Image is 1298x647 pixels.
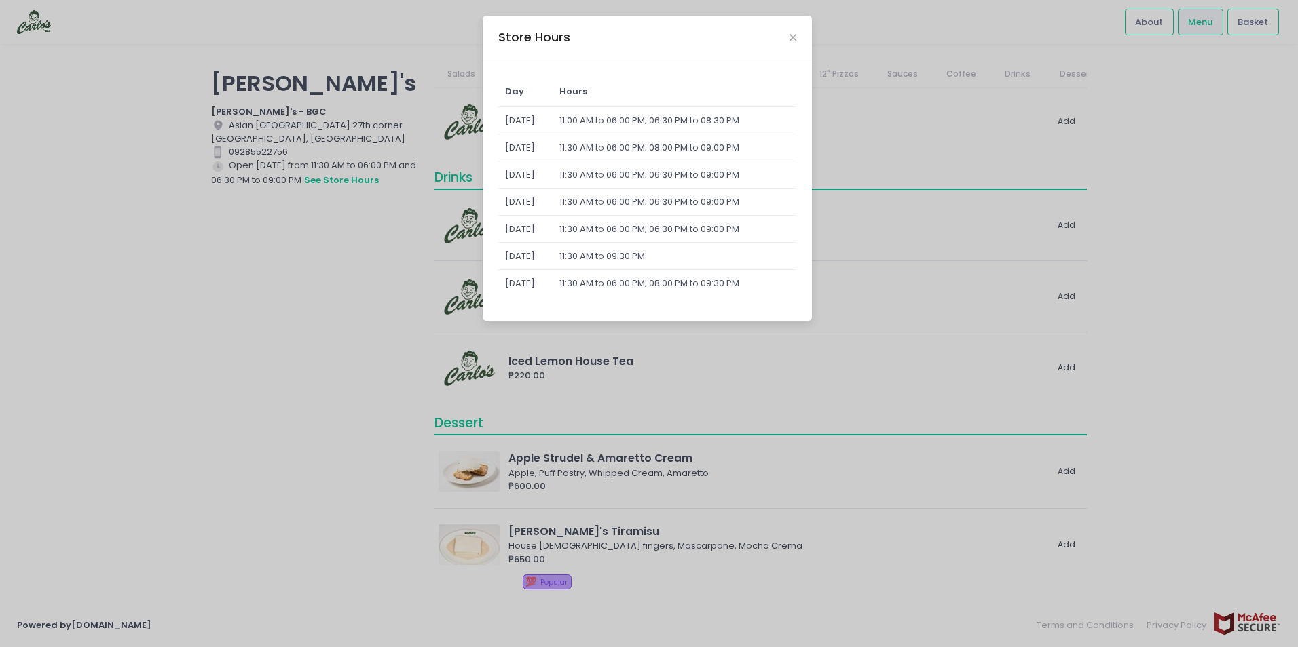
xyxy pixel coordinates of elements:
td: [DATE] [498,134,553,161]
div: Store Hours [498,28,570,46]
td: 11:30 AM to 06:00 PM; 06:30 PM to 09:00 PM [553,161,796,189]
button: Close [790,34,796,41]
td: [DATE] [498,161,553,189]
td: [DATE] [498,107,553,134]
td: [DATE] [498,270,553,297]
td: [DATE] [498,189,553,216]
td: 11:00 AM to 06:00 PM; 06:30 PM to 08:30 PM [553,107,796,134]
td: [DATE] [498,243,553,270]
td: Day [498,76,553,107]
td: 11:30 AM to 09:30 PM [553,243,796,270]
td: 11:30 AM to 06:00 PM; 08:00 PM to 09:30 PM [553,270,796,297]
td: 11:30 AM to 06:00 PM; 06:30 PM to 09:00 PM [553,216,796,243]
td: Hours [553,76,796,107]
td: 11:30 AM to 06:00 PM; 06:30 PM to 09:00 PM [553,189,796,216]
td: [DATE] [498,216,553,243]
td: 11:30 AM to 06:00 PM; 08:00 PM to 09:00 PM [553,134,796,161]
